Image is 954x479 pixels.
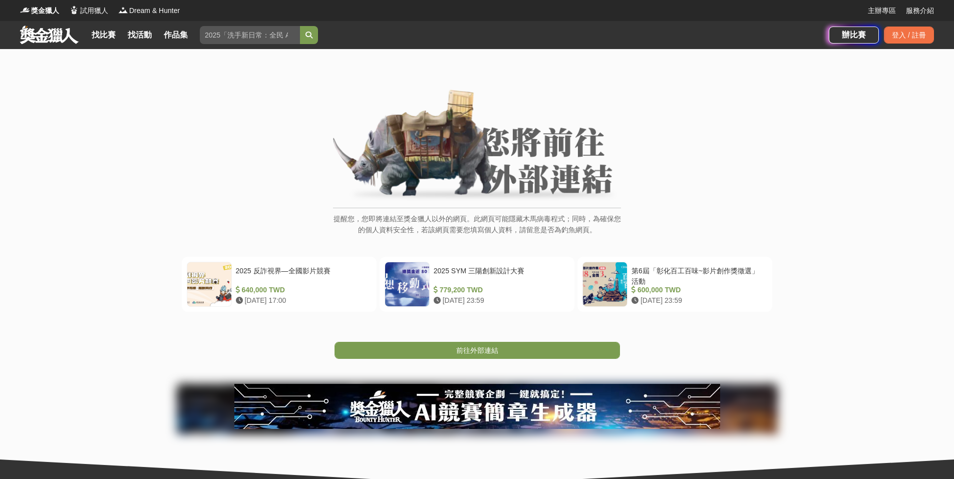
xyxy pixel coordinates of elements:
[20,5,30,15] img: Logo
[124,28,156,42] a: 找活動
[200,26,300,44] input: 2025「洗手新日常：全民 ALL IN」洗手歌全台徵選
[129,6,180,16] span: Dream & Hunter
[456,346,498,354] span: 前往外部連結
[868,6,896,16] a: 主辦專區
[380,257,574,312] a: 2025 SYM 三陽創新設計大賽 779,200 TWD [DATE] 23:59
[236,285,368,295] div: 640,000 TWD
[335,342,620,359] a: 前往外部連結
[69,5,79,15] img: Logo
[182,257,377,312] a: 2025 反詐視界—全國影片競賽 640,000 TWD [DATE] 17:00
[88,28,120,42] a: 找比賽
[631,266,763,285] div: 第6屆「彰化百工百味~影片創作獎徵選」活動
[631,285,763,295] div: 600,000 TWD
[118,6,180,16] a: LogoDream & Hunter
[829,27,879,44] a: 辦比賽
[236,295,368,306] div: [DATE] 17:00
[884,27,934,44] div: 登入 / 註冊
[577,257,772,312] a: 第6屆「彰化百工百味~影片創作獎徵選」活動 600,000 TWD [DATE] 23:59
[434,285,565,295] div: 779,200 TWD
[118,5,128,15] img: Logo
[160,28,192,42] a: 作品集
[234,384,720,429] img: e66c81bb-b616-479f-8cf1-2a61d99b1888.jpg
[80,6,108,16] span: 試用獵人
[434,266,565,285] div: 2025 SYM 三陽創新設計大賽
[31,6,59,16] span: 獎金獵人
[333,90,621,203] img: External Link Banner
[434,295,565,306] div: [DATE] 23:59
[906,6,934,16] a: 服務介紹
[20,6,59,16] a: Logo獎金獵人
[333,213,621,246] p: 提醒您，您即將連結至獎金獵人以外的網頁。此網頁可能隱藏木馬病毒程式；同時，為確保您的個人資料安全性，若該網頁需要您填寫個人資料，請留意是否為釣魚網頁。
[236,266,368,285] div: 2025 反詐視界—全國影片競賽
[631,295,763,306] div: [DATE] 23:59
[69,6,108,16] a: Logo試用獵人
